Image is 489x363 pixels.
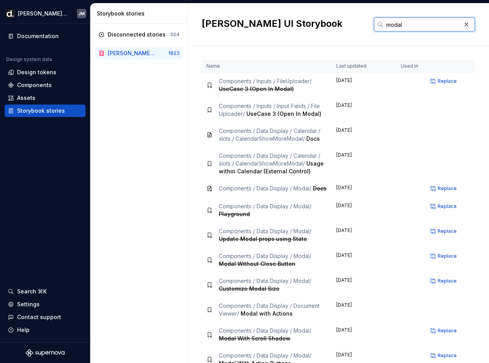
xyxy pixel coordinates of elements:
[332,73,396,98] td: [DATE]
[17,313,61,321] div: Contact support
[79,10,85,17] div: JM
[97,10,184,17] div: Storybook stories
[219,103,320,117] span: Components / Inputs / Input Fields / File Uploader /
[332,198,396,223] td: [DATE]
[219,127,320,142] span: Components / Data Display / Calendar / slots / CalendarShowMoreModal /
[332,98,396,122] td: [DATE]
[241,310,293,317] span: Modal with Actions
[18,10,68,17] div: [PERSON_NAME] UI
[5,9,15,18] img: b918d911-6884-482e-9304-cbecc30deec6.png
[17,94,35,102] div: Assets
[332,223,396,248] td: [DATE]
[313,185,327,192] span: Docs
[428,201,460,212] button: Replace
[168,50,180,56] div: 1823
[438,253,457,259] span: Replace
[332,322,396,347] td: [DATE]
[5,105,86,117] a: Storybook stories
[438,353,457,359] span: Replace
[108,49,156,57] div: [PERSON_NAME] UI Storybook
[6,56,52,63] div: Design system data
[428,350,460,361] button: Replace
[26,349,65,357] svg: Supernova Logo
[202,60,332,73] th: Name
[219,185,311,192] span: Components / Data Display / Modal /
[219,277,311,284] span: Components / Data Display / Modal /
[219,285,279,292] span: Customize Modal Size
[17,300,40,308] div: Settings
[2,5,89,22] button: [PERSON_NAME] UIJM
[438,78,457,84] span: Replace
[17,68,56,76] div: Design tokens
[438,185,457,192] span: Replace
[428,183,460,194] button: Replace
[383,17,461,31] input: Search...
[5,298,86,311] a: Settings
[219,152,320,167] span: Components / Data Display / Calendar / slots / CalendarShowMoreModal /
[428,226,460,237] button: Replace
[219,228,311,234] span: Components / Data Display / Modal /
[438,203,457,209] span: Replace
[438,228,457,234] span: Replace
[5,324,86,336] button: Help
[5,285,86,298] button: Search ⌘K
[219,211,250,217] span: Playground
[332,60,396,73] th: Last updated
[202,17,342,30] h2: [PERSON_NAME] UI Storybook
[5,79,86,91] a: Components
[219,327,311,334] span: Components / Data Display / Modal /
[170,31,180,38] div: 504
[219,335,290,342] span: Modal With Scroll Shadow
[17,326,30,334] div: Help
[219,86,294,92] span: UseCase 3 (Open In Modal)
[428,251,460,262] button: Replace
[219,260,295,267] span: Modal Without Close Button
[95,28,183,41] a: Disconnected stories504
[5,311,86,323] button: Contact support
[428,76,460,87] button: Replace
[17,81,52,89] div: Components
[219,302,320,317] span: Components / Data Display / Document Viewer /
[396,60,423,73] th: Used in
[219,78,312,84] span: Components / Inputs / FileUploader /
[17,32,59,40] div: Documentation
[332,147,396,180] td: [DATE]
[246,110,321,117] span: UseCase 3 (Open In Modal)
[332,297,396,322] td: [DATE]
[332,180,396,198] td: [DATE]
[428,325,460,336] button: Replace
[5,30,86,42] a: Documentation
[438,278,457,284] span: Replace
[332,272,396,297] td: [DATE]
[332,122,396,147] td: [DATE]
[219,236,307,242] span: Update Modal props using State
[108,31,166,38] div: Disconnected stories
[17,107,65,115] div: Storybook stories
[332,248,396,272] td: [DATE]
[219,352,311,359] span: Components / Data Display / Modal /
[5,66,86,79] a: Design tokens
[95,47,183,59] a: [PERSON_NAME] UI Storybook1823
[428,276,460,286] button: Replace
[306,135,320,142] span: Docs
[219,253,311,259] span: Components / Data Display / Modal /
[17,288,47,295] div: Search ⌘K
[438,328,457,334] span: Replace
[219,203,311,209] span: Components / Data Display / Modal /
[5,92,86,104] a: Assets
